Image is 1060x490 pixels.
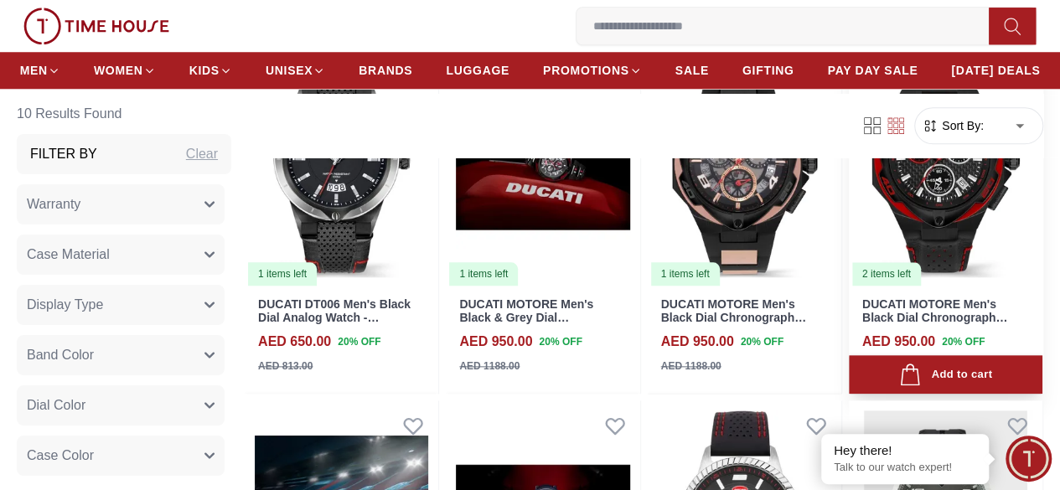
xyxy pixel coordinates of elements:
[27,345,94,365] span: Band Color
[648,44,841,287] a: DUCATI MOTORE Men's Black Dial Chronograph Watch - DTWGO00003061 items left
[248,262,317,286] div: 1 items left
[266,55,325,85] a: UNISEX
[862,297,1007,339] a: DUCATI MOTORE Men's Black Dial Chronograph Watch - DTWGC2019004
[17,436,225,476] button: Case Color
[23,8,169,44] img: ...
[338,334,380,349] span: 20 % OFF
[186,144,218,164] div: Clear
[661,297,806,339] a: DUCATI MOTORE Men's Black Dial Chronograph Watch - DTWGO0000306
[661,358,721,374] div: AED 1188.00
[651,262,720,286] div: 1 items left
[94,62,143,79] span: WOMEN
[30,144,97,164] h3: Filter By
[543,62,629,79] span: PROMOTIONS
[648,44,841,287] img: DUCATI MOTORE Men's Black Dial Chronograph Watch - DTWGO0000306
[27,446,94,466] span: Case Color
[258,332,331,352] h4: AED 650.00
[951,62,1040,79] span: [DATE] DEALS
[359,62,412,79] span: BRANDS
[17,94,231,134] h6: 10 Results Found
[27,395,85,415] span: Dial Color
[1006,436,1052,482] div: Chat Widget
[27,194,80,214] span: Warranty
[27,245,110,265] span: Case Material
[862,332,935,352] h4: AED 950.00
[661,332,734,352] h4: AED 950.00
[27,295,103,315] span: Display Type
[459,332,532,352] h4: AED 950.00
[17,285,225,325] button: Display Type
[675,55,709,85] a: SALE
[245,44,438,287] img: DUCATI DT006 Men's Black Dial Analog Watch - DTWGB2019602
[849,44,1042,287] img: DUCATI MOTORE Men's Black Dial Chronograph Watch - DTWGC2019004
[258,297,411,339] a: DUCATI DT006 Men's Black Dial Analog Watch - DTWGB2019602
[189,62,220,79] span: KIDS
[258,358,313,374] div: AED 813.00
[17,385,225,426] button: Dial Color
[922,117,984,134] button: Sort By:
[834,461,976,475] p: Talk to our watch expert!
[266,62,313,79] span: UNISEX
[459,358,520,374] div: AED 1188.00
[938,117,984,134] span: Sort By:
[20,55,60,85] a: MEN
[245,44,438,287] a: DUCATI DT006 Men's Black Dial Analog Watch - DTWGB20196021 items left
[446,44,639,287] img: DUCATI MOTORE Men's Black & Grey Dial Chronograph Watch - DTWGO0000308
[17,184,225,224] button: Warranty
[834,442,976,459] div: Hey there!
[446,62,509,79] span: LUGGAGE
[446,44,639,287] a: DUCATI MOTORE Men's Black & Grey Dial Chronograph Watch - DTWGO00003081 items left
[942,334,985,349] span: 20 % OFF
[543,55,642,85] a: PROMOTIONS
[94,55,156,85] a: WOMEN
[827,62,918,79] span: PAY DAY SALE
[446,55,509,85] a: LUGGAGE
[449,262,518,286] div: 1 items left
[827,55,918,85] a: PAY DAY SALE
[852,262,921,286] div: 2 items left
[17,335,225,375] button: Band Color
[17,235,225,275] button: Case Material
[849,355,1042,395] button: Add to cart
[20,62,48,79] span: MEN
[849,44,1042,287] a: DUCATI MOTORE Men's Black Dial Chronograph Watch - DTWGC20190042 items left
[951,55,1040,85] a: [DATE] DEALS
[359,55,412,85] a: BRANDS
[741,334,783,349] span: 20 % OFF
[899,364,992,386] div: Add to cart
[539,334,582,349] span: 20 % OFF
[742,55,794,85] a: GIFTING
[742,62,794,79] span: GIFTING
[459,297,593,353] a: DUCATI MOTORE Men's Black & Grey Dial Chronograph Watch - DTWGO0000308
[675,62,709,79] span: SALE
[189,55,232,85] a: KIDS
